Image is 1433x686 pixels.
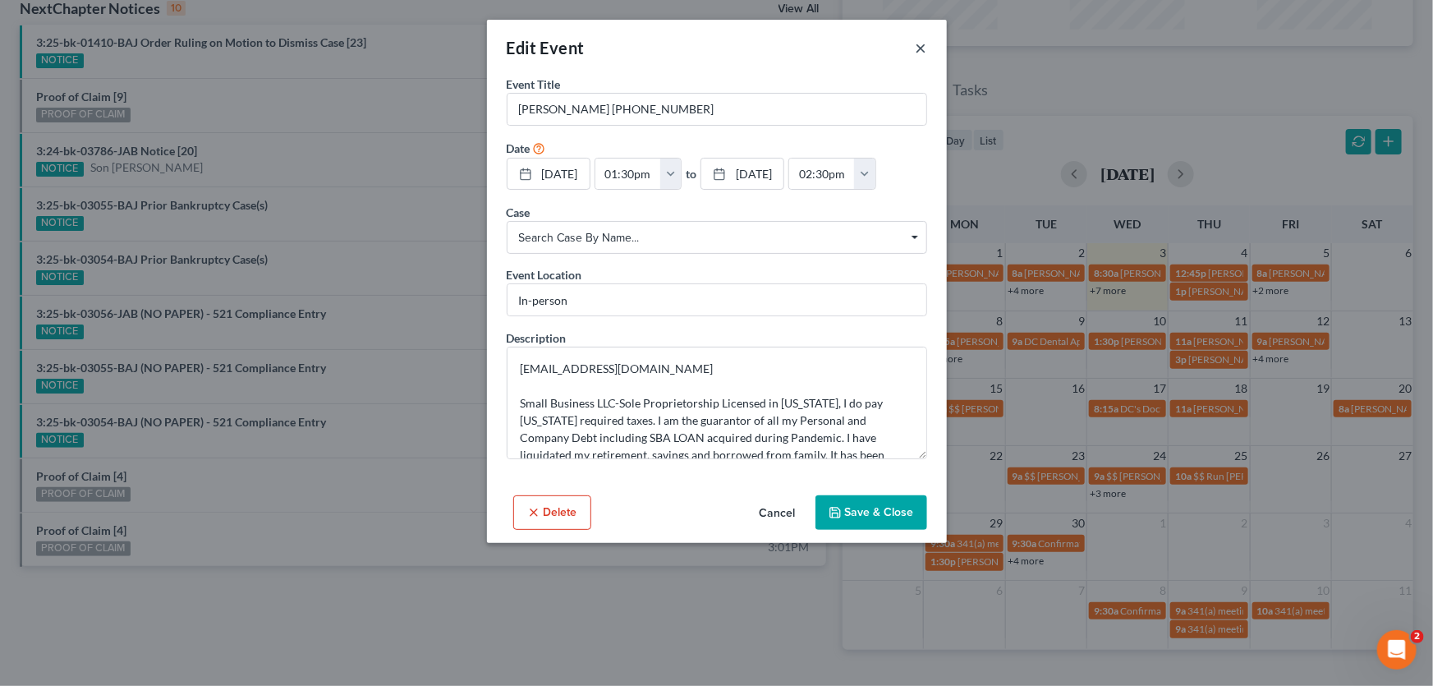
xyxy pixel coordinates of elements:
[916,38,927,58] button: ×
[508,94,926,125] input: Enter event name...
[507,221,927,254] span: Select box activate
[1411,630,1424,643] span: 2
[1377,630,1417,670] iframe: Intercom live chat
[746,497,809,530] button: Cancel
[507,204,530,221] label: Case
[701,159,783,190] a: [DATE]
[686,165,696,182] label: to
[507,266,582,283] label: Event Location
[789,159,855,190] input: -- : --
[507,38,585,58] span: Edit Event
[508,284,926,315] input: Enter location...
[507,140,530,157] label: Date
[513,495,591,530] button: Delete
[508,159,590,190] a: [DATE]
[595,159,661,190] input: -- : --
[519,229,915,246] span: Search case by name...
[507,77,561,91] span: Event Title
[815,495,927,530] button: Save & Close
[507,329,567,347] label: Description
